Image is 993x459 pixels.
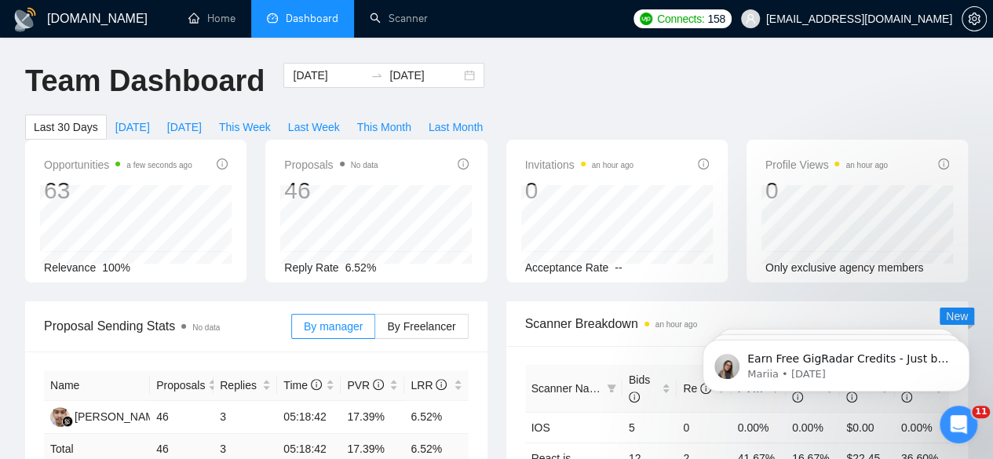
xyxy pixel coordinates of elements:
[62,416,73,427] img: gigradar-bm.png
[357,118,411,136] span: This Month
[44,155,192,174] span: Opportunities
[107,115,159,140] button: [DATE]
[283,379,321,392] span: Time
[629,392,640,403] span: info-circle
[13,7,38,32] img: logo
[962,13,987,25] a: setting
[188,12,235,25] a: homeHome
[371,69,383,82] span: swap-right
[420,115,491,140] button: Last Month
[150,370,214,401] th: Proposals
[345,261,377,274] span: 6.52%
[214,401,277,434] td: 3
[25,115,107,140] button: Last 30 Days
[284,176,378,206] div: 46
[150,401,214,434] td: 46
[765,261,924,274] span: Only exclusive agency members
[167,118,202,136] span: [DATE]
[217,158,228,169] span: info-circle
[840,412,894,443] td: $0.00
[159,115,210,140] button: [DATE]
[525,176,633,206] div: 0
[640,13,652,25] img: upwork-logo.png
[938,158,949,169] span: info-circle
[349,115,420,140] button: This Month
[304,320,363,333] span: By manager
[592,161,633,169] time: an hour ago
[745,13,756,24] span: user
[50,407,70,427] img: AI
[220,377,259,394] span: Replies
[657,10,704,27] span: Connects:
[44,176,192,206] div: 63
[115,118,150,136] span: [DATE]
[277,401,341,434] td: 05:18:42
[629,373,650,403] span: Bids
[962,13,986,25] span: setting
[102,261,130,274] span: 100%
[387,320,455,333] span: By Freelancer
[75,408,165,425] div: [PERSON_NAME]
[25,63,265,100] h1: Team Dashboard
[404,401,468,434] td: 6.52%
[284,261,338,274] span: Reply Rate
[44,261,96,274] span: Relevance
[525,314,950,333] span: Scanner Breakdown
[622,412,677,443] td: 5
[44,316,291,336] span: Proposal Sending Stats
[679,307,993,417] iframe: Intercom notifications message
[732,412,786,443] td: 0.00%
[531,421,550,434] a: IOS
[531,382,604,395] span: Scanner Name
[210,115,279,140] button: This Week
[44,370,150,401] th: Name
[765,176,888,206] div: 0
[615,261,622,274] span: --
[411,379,447,392] span: LRR
[604,377,619,400] span: filter
[219,118,271,136] span: This Week
[707,10,725,27] span: 158
[341,401,404,434] td: 17.39%
[156,377,205,394] span: Proposals
[458,158,469,169] span: info-circle
[370,12,428,25] a: searchScanner
[279,115,349,140] button: Last Week
[525,261,609,274] span: Acceptance Rate
[607,384,616,393] span: filter
[34,118,98,136] span: Last 30 Days
[293,67,364,84] input: Start date
[895,412,949,443] td: 0.00%
[972,406,990,418] span: 11
[267,13,278,24] span: dashboard
[286,12,338,25] span: Dashboard
[698,158,709,169] span: info-circle
[389,67,461,84] input: End date
[351,161,378,169] span: No data
[50,410,165,422] a: AI[PERSON_NAME]
[373,379,384,390] span: info-circle
[845,161,887,169] time: an hour ago
[436,379,447,390] span: info-circle
[677,412,731,443] td: 0
[525,155,633,174] span: Invitations
[347,379,384,392] span: PVR
[429,118,483,136] span: Last Month
[962,6,987,31] button: setting
[940,406,977,443] iframe: Intercom live chat
[126,161,192,169] time: a few seconds ago
[655,320,697,329] time: an hour ago
[765,155,888,174] span: Profile Views
[311,379,322,390] span: info-circle
[288,118,340,136] span: Last Week
[284,155,378,174] span: Proposals
[786,412,840,443] td: 0.00%
[371,69,383,82] span: to
[192,323,220,332] span: No data
[214,370,277,401] th: Replies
